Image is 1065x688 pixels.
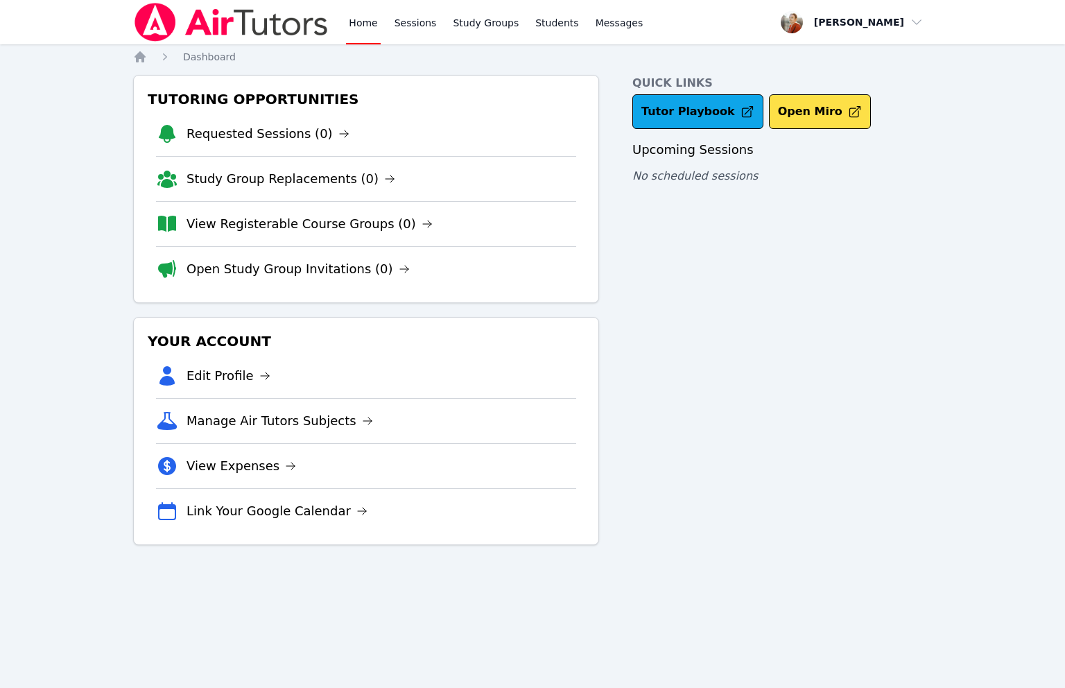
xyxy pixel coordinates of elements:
a: View Expenses [187,456,296,476]
span: Dashboard [183,51,236,62]
h4: Quick Links [632,75,932,92]
a: View Registerable Course Groups (0) [187,214,433,234]
h3: Your Account [145,329,587,354]
h3: Upcoming Sessions [632,140,932,160]
a: Dashboard [183,50,236,64]
a: Manage Air Tutors Subjects [187,411,373,431]
a: Link Your Google Calendar [187,501,367,521]
span: No scheduled sessions [632,169,758,182]
nav: Breadcrumb [133,50,932,64]
a: Tutor Playbook [632,94,763,129]
span: Messages [596,16,643,30]
button: Open Miro [769,94,871,129]
a: Open Study Group Invitations (0) [187,259,410,279]
a: Requested Sessions (0) [187,124,349,144]
a: Study Group Replacements (0) [187,169,395,189]
img: Air Tutors [133,3,329,42]
h3: Tutoring Opportunities [145,87,587,112]
a: Edit Profile [187,366,270,386]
